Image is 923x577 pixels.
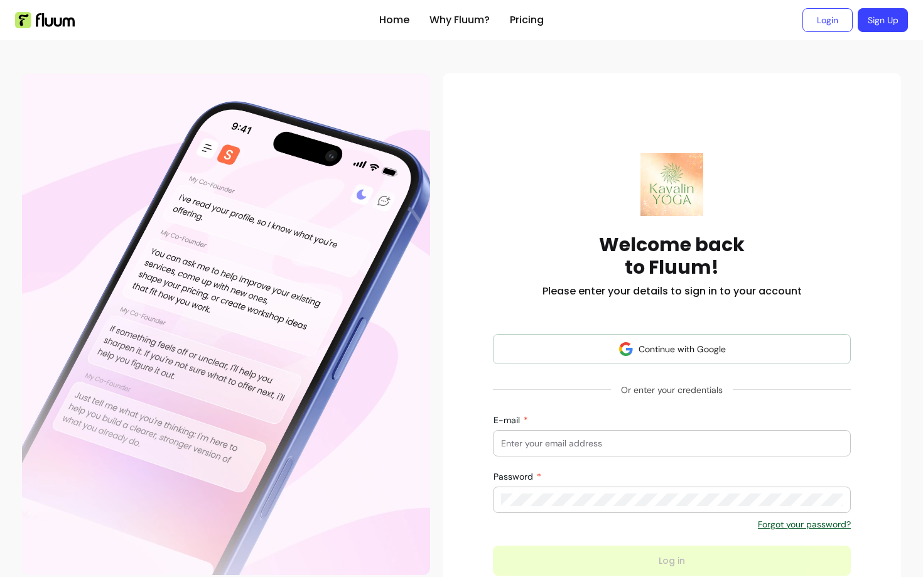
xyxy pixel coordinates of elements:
input: Password [501,493,843,506]
a: Why Fluum? [429,13,490,28]
a: Sign Up [858,8,908,32]
img: avatar [618,342,634,357]
span: E-mail [494,414,522,426]
h2: Please enter your details to sign in to your account [542,284,802,299]
span: Or enter your credentials [611,379,733,401]
span: Password [494,471,536,482]
img: Fluum Logo [15,12,75,28]
a: Forgot your password? [758,518,851,531]
input: E-mail [501,437,843,450]
img: Fluum logo [640,153,703,216]
a: Login [802,8,853,32]
h1: Welcome back to Fluum! [599,234,745,279]
a: Pricing [510,13,544,28]
div: Illustration of Fluum AI Co-Founder on a smartphone, showing AI chat guidance that helps freelanc... [22,73,430,575]
a: Home [379,13,409,28]
button: Continue with Google [493,334,851,364]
